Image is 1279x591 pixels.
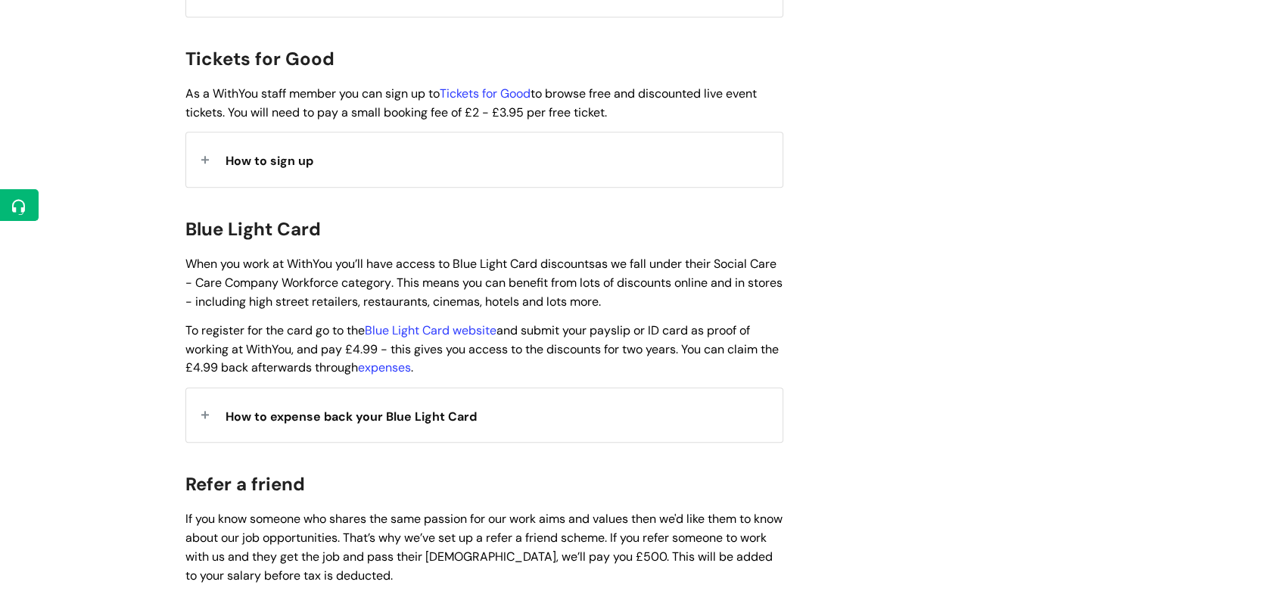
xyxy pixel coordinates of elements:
[185,322,779,376] span: To register for the card go to the and submit your payslip or ID card as proof of working at With...
[440,86,531,101] a: Tickets for Good
[226,153,313,169] span: How to sign up
[185,256,783,309] span: When you work at WithYou you’ll have access to Blue Light Card discounts . This means you can ben...
[185,472,305,496] span: Refer a friend
[185,47,335,70] span: Tickets for Good
[185,256,776,291] span: as we fall under their Social Care - Care Company Workforce category
[365,322,496,338] a: Blue Light Card website
[185,217,321,241] span: Blue Light Card
[185,86,757,120] span: As a WithYou staff member you can sign up to to browse free and discounted live event tickets. Yo...
[358,359,411,375] a: expenses
[226,409,477,425] span: How to expense back your Blue Light Card
[185,511,783,583] span: If you know someone who shares the same passion for our work aims and values then we'd like them ...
